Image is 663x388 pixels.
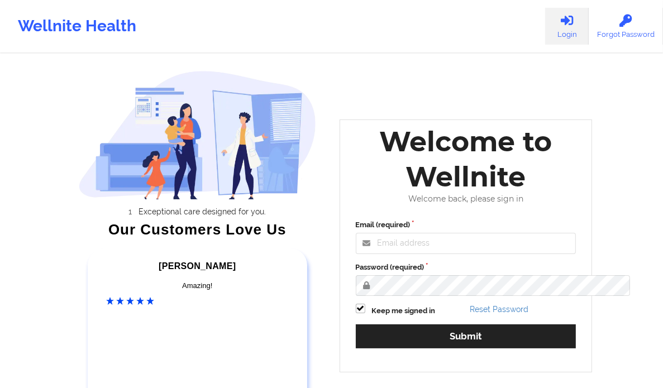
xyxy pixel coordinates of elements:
label: Keep me signed in [372,305,436,317]
div: Welcome back, please sign in [348,194,584,204]
input: Email address [356,233,576,254]
img: wellnite-auth-hero_200.c722682e.png [79,70,316,199]
div: Our Customers Love Us [79,224,316,235]
label: Email (required) [356,219,576,231]
a: Reset Password [470,305,528,314]
div: Welcome to Wellnite [348,124,584,194]
a: Login [545,8,589,45]
span: [PERSON_NAME] [159,261,236,271]
label: Password (required) [356,262,576,273]
button: Submit [356,324,576,348]
div: Amazing! [106,280,289,291]
li: Exceptional care designed for you. [89,207,316,216]
a: Forgot Password [589,8,663,45]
